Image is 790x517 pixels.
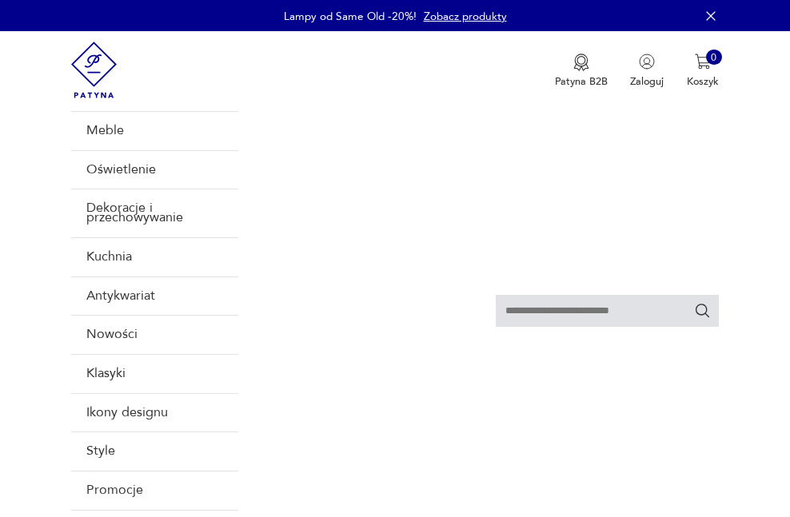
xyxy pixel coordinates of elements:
[695,54,711,70] img: Ikona koszyka
[630,54,664,89] button: Zaloguj
[71,315,238,354] a: Nowości
[284,9,417,24] p: Lampy od Same Old -20%!
[71,189,238,237] a: Dekoracje i przechowywanie
[71,111,238,150] a: Meble
[639,54,655,70] img: Ikonka użytkownika
[555,74,608,89] p: Patyna B2B
[71,431,238,471] a: Style
[71,393,238,432] a: Ikony designu
[71,354,238,393] a: Klasyki
[71,150,238,189] a: Oświetlenie
[694,302,712,320] button: Szukaj
[71,276,238,316] a: Antykwariat
[71,237,238,276] a: Kuchnia
[687,74,719,89] p: Koszyk
[573,54,589,71] img: Ikona medalu
[424,9,507,24] a: Zobacz produkty
[706,50,722,66] div: 0
[71,471,238,510] a: Promocje
[71,31,117,109] img: Patyna - sklep z meblami i dekoracjami vintage
[687,54,719,89] button: 0Koszyk
[555,54,608,89] a: Ikona medaluPatyna B2B
[630,74,664,89] p: Zaloguj
[555,54,608,89] button: Patyna B2B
